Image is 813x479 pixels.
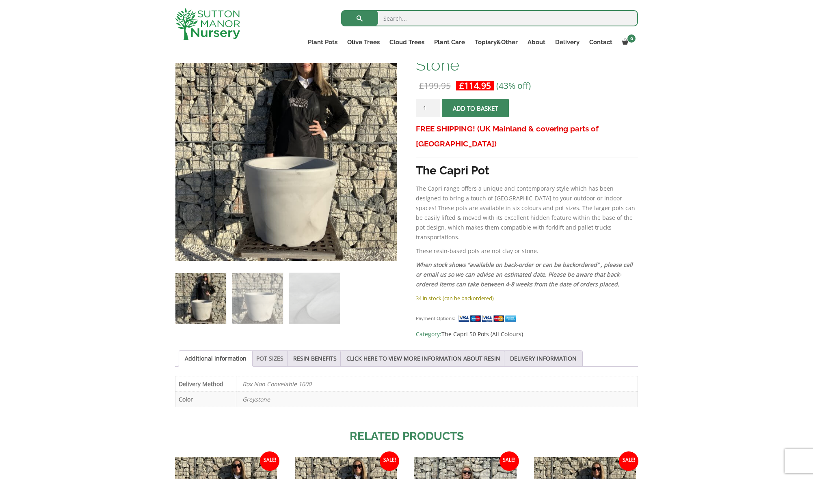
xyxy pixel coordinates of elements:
[459,80,491,91] bdi: 114.95
[185,351,246,366] a: Additional information
[342,37,385,48] a: Olive Trees
[416,39,638,73] h1: The Capri Pot 50 Colour Grey Stone
[260,451,279,471] span: Sale!
[346,351,500,366] a: CLICK HERE TO VIEW MORE INFORMATION ABOUT RESIN
[416,315,455,321] small: Payment Options:
[242,392,631,407] p: Greystone
[242,376,631,391] p: Box Non Conveiable 1600
[419,80,424,91] span: £
[619,451,638,471] span: Sale!
[470,37,523,48] a: Topiary&Other
[289,273,340,324] img: The Capri Pot 50 Colour Grey Stone - Image 3
[416,261,633,288] em: When stock shows “available on back-order or can be backordered” , please call or email us so we ...
[617,37,638,48] a: 0
[550,37,584,48] a: Delivery
[293,351,337,366] a: RESIN BENEFITS
[303,37,342,48] a: Plant Pots
[416,293,638,303] p: 34 in stock (can be backordered)
[416,184,638,242] p: The Capri range offers a unique and contemporary style which has been designed to bring a touch o...
[459,80,464,91] span: £
[499,451,519,471] span: Sale!
[175,391,236,407] th: Color
[341,10,638,26] input: Search...
[175,428,638,445] h2: Related products
[416,246,638,256] p: These resin-based pots are not clay or stone.
[523,37,550,48] a: About
[175,273,226,324] img: The Capri Pot 50 Colour Grey Stone
[256,351,283,366] a: POT SIZES
[380,451,399,471] span: Sale!
[416,121,638,151] h3: FREE SHIPPING! (UK Mainland & covering parts of [GEOGRAPHIC_DATA])
[441,330,523,338] a: The Capri 50 Pots (All Colours)
[496,80,531,91] span: (43% off)
[458,314,519,323] img: payment supported
[385,37,429,48] a: Cloud Trees
[584,37,617,48] a: Contact
[232,273,283,324] img: The Capri Pot 50 Colour Grey Stone - Image 2
[627,34,636,43] span: 0
[442,99,509,117] button: Add to basket
[419,80,451,91] bdi: 199.95
[175,376,236,391] th: Delivery Method
[175,376,638,407] table: Product Details
[416,99,440,117] input: Product quantity
[429,37,470,48] a: Plant Care
[416,164,489,177] strong: The Capri Pot
[510,351,577,366] a: DELIVERY INFORMATION
[175,8,240,40] img: logo
[416,329,638,339] span: Category:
